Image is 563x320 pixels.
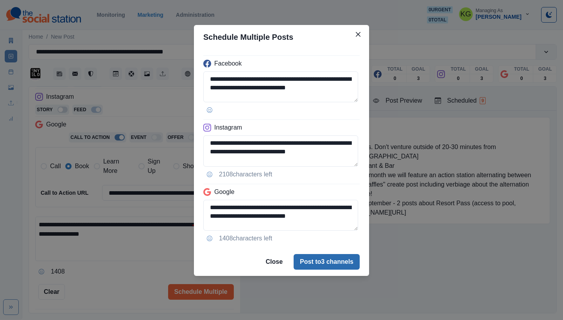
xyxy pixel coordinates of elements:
button: Opens Emoji Picker [203,232,216,245]
p: 1408 characters left [219,234,272,243]
button: Opens Emoji Picker [203,104,216,116]
button: Close [352,28,364,41]
header: Schedule Multiple Posts [194,25,369,49]
p: Google [214,187,235,197]
p: Instagram [214,123,242,132]
button: Post to3 channels [294,254,360,270]
button: Close [259,254,289,270]
p: 2108 characters left [219,170,272,179]
p: Facebook [214,59,242,68]
button: Opens Emoji Picker [203,168,216,181]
